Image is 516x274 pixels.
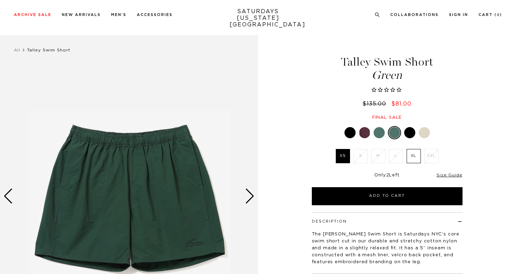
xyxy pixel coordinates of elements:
[312,219,347,223] button: Description
[230,8,287,28] a: SATURDAYS[US_STATE][GEOGRAPHIC_DATA]
[391,101,411,107] span: $81.00
[436,173,462,177] a: Size Guide
[111,13,126,17] a: Men's
[14,13,51,17] a: Archive Sale
[497,14,500,17] small: 0
[336,149,350,163] label: XS
[311,69,464,81] span: Green
[311,86,464,94] span: Rated 0.0 out of 5 stars 0 reviews
[311,115,464,121] div: Final sale
[390,13,439,17] a: Collaborations
[27,48,70,52] span: Talley Swim Short
[312,187,463,205] button: Add to Cart
[62,13,101,17] a: New Arrivals
[312,173,463,178] div: Only Left
[245,189,255,204] div: Next slide
[449,13,468,17] a: Sign In
[386,173,389,177] span: 2
[14,48,20,52] a: All
[478,13,502,17] a: Cart (0)
[137,13,173,17] a: Accessories
[312,231,463,266] p: The [PERSON_NAME] Swim Short is Saturdays NYC's core swim short cut in our durable and stretchy c...
[3,189,13,204] div: Previous slide
[363,101,389,107] del: $135.00
[407,149,421,163] label: XL
[311,56,464,81] h1: Talley Swim Short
